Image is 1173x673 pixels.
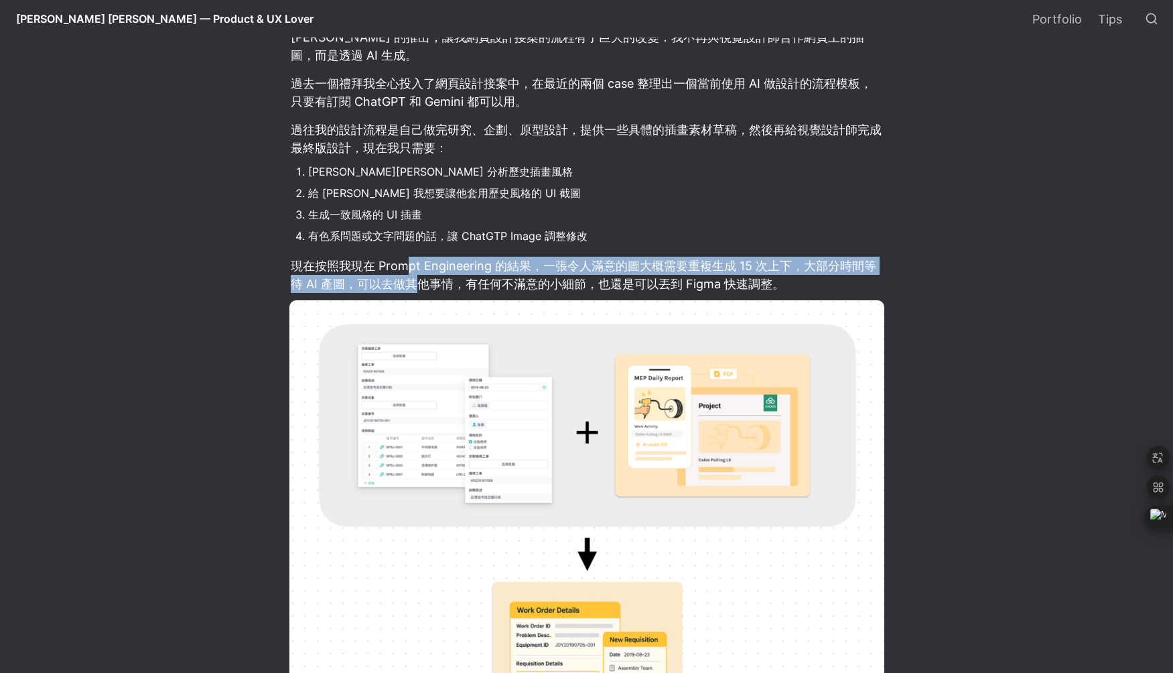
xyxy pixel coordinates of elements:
p: [PERSON_NAME] 的推出，讓我網頁設計接案的流程有了巨大的改變：我不再與視覺設計師合作網頁上的插圖，而是透過 AI 生成。 [289,26,884,66]
p: 過往我的設計流程是自己做完研究、企劃、原型設計，提供一些具體的插畫素材草稿，然後再給視覺設計師完成最終版設計，現在我只需要： [289,119,884,159]
li: 有色系問題或文字問題的話，讓 ChatGTP Image 調整修改 [308,226,884,246]
span: [PERSON_NAME] [PERSON_NAME] — Product & UX Lover [16,12,314,25]
p: 過去一個禮拜我全心投入了網頁設計接案中，在最近的兩個 case 整理出一個當前使用 AI 做設計的流程模板，只要有訂閱 ChatGPT 和 Gemini 都可以用。 [289,72,884,113]
li: 給 [PERSON_NAME] 我想要讓他套用歷史風格的 UI 截圖 [308,183,884,203]
li: 生成一致風格的 UI 插畫 [308,204,884,225]
li: [PERSON_NAME][PERSON_NAME] 分析歷史插畫風格 [308,162,884,182]
p: 現在按照我現在 Prompt Engineering 的結果，一張令人滿意的圖大概需要重複生成 15 次上下，大部分時間等待 AI 產圖，可以去做其他事情，有任何不滿意的小細節，也還是可以丟到 ... [289,255,884,295]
